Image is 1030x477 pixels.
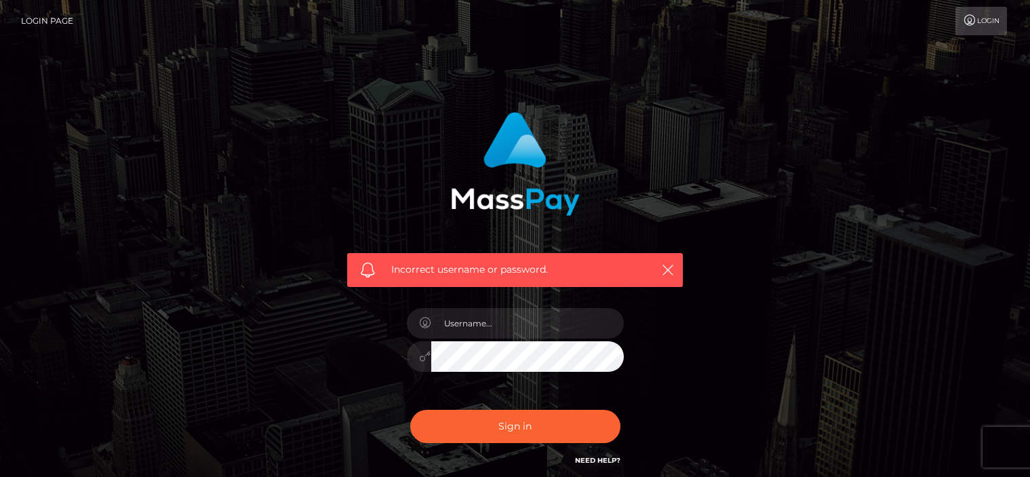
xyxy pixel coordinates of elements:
span: Incorrect username or password. [391,263,639,277]
a: Login Page [21,7,73,35]
a: Need Help? [575,456,620,465]
input: Username... [431,308,624,339]
a: Login [955,7,1007,35]
img: MassPay Login [451,112,580,216]
button: Sign in [410,410,620,443]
